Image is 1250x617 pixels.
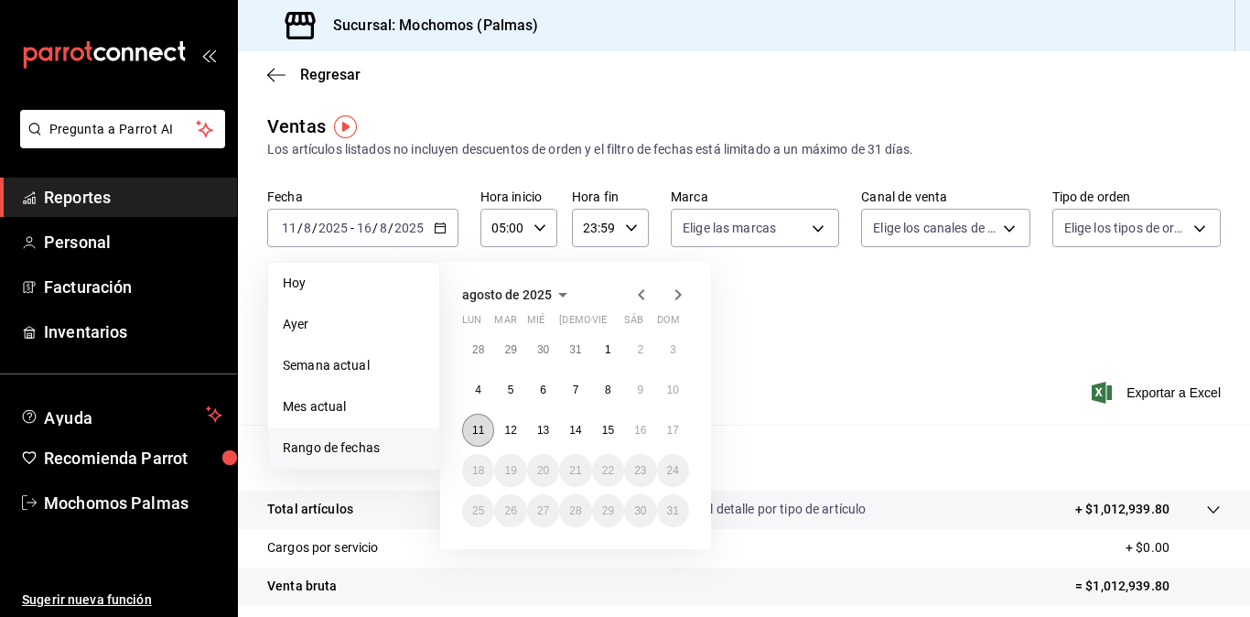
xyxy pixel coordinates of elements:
button: 12 de agosto de 2025 [494,414,526,447]
label: Hora inicio [480,190,557,203]
abbr: 28 de agosto de 2025 [569,504,581,517]
span: Elige las marcas [683,219,776,237]
span: / [372,221,378,235]
abbr: 13 de agosto de 2025 [537,424,549,437]
label: Fecha [267,190,458,203]
button: 7 de agosto de 2025 [559,373,591,406]
abbr: 10 de agosto de 2025 [667,384,679,396]
button: 28 de agosto de 2025 [559,494,591,527]
input: ---- [393,221,425,235]
p: Venta bruta [267,577,337,596]
img: Tooltip marker [334,115,357,138]
label: Marca [671,190,839,203]
button: 4 de agosto de 2025 [462,373,494,406]
abbr: 12 de agosto de 2025 [504,424,516,437]
button: Pregunta a Parrot AI [20,110,225,148]
abbr: 28 de julio de 2025 [472,343,484,356]
input: -- [356,221,372,235]
button: 8 de agosto de 2025 [592,373,624,406]
abbr: 9 de agosto de 2025 [637,384,643,396]
h3: Sucursal: Mochomos (Palmas) [318,15,539,37]
abbr: 14 de agosto de 2025 [569,424,581,437]
button: 29 de julio de 2025 [494,333,526,366]
button: 6 de agosto de 2025 [527,373,559,406]
span: / [312,221,318,235]
button: 9 de agosto de 2025 [624,373,656,406]
button: 16 de agosto de 2025 [624,414,656,447]
button: 29 de agosto de 2025 [592,494,624,527]
button: 19 de agosto de 2025 [494,454,526,487]
span: Reportes [44,185,222,210]
abbr: 30 de julio de 2025 [537,343,549,356]
span: agosto de 2025 [462,287,552,302]
button: 13 de agosto de 2025 [527,414,559,447]
span: Ayer [283,315,425,334]
abbr: domingo [657,314,680,333]
button: agosto de 2025 [462,284,574,306]
input: ---- [318,221,349,235]
abbr: 17 de agosto de 2025 [667,424,679,437]
button: 28 de julio de 2025 [462,333,494,366]
abbr: 11 de agosto de 2025 [472,424,484,437]
abbr: 25 de agosto de 2025 [472,504,484,517]
abbr: martes [494,314,516,333]
abbr: 1 de agosto de 2025 [605,343,611,356]
abbr: 31 de julio de 2025 [569,343,581,356]
abbr: 16 de agosto de 2025 [634,424,646,437]
button: 10 de agosto de 2025 [657,373,689,406]
button: 27 de agosto de 2025 [527,494,559,527]
button: 1 de agosto de 2025 [592,333,624,366]
button: open_drawer_menu [201,48,216,62]
button: 15 de agosto de 2025 [592,414,624,447]
abbr: 29 de agosto de 2025 [602,504,614,517]
div: Los artículos listados no incluyen descuentos de orden y el filtro de fechas está limitado a un m... [267,140,1221,159]
abbr: 19 de agosto de 2025 [504,464,516,477]
span: Elige los tipos de orden [1064,219,1187,237]
span: Hoy [283,274,425,293]
span: Regresar [300,66,361,83]
abbr: jueves [559,314,667,333]
abbr: lunes [462,314,481,333]
input: -- [303,221,312,235]
abbr: 29 de julio de 2025 [504,343,516,356]
abbr: 24 de agosto de 2025 [667,464,679,477]
span: Personal [44,230,222,254]
span: Recomienda Parrot [44,446,222,471]
p: Cargos por servicio [267,538,379,557]
abbr: 4 de agosto de 2025 [475,384,481,396]
button: 31 de agosto de 2025 [657,494,689,527]
button: 22 de agosto de 2025 [592,454,624,487]
button: 25 de agosto de 2025 [462,494,494,527]
abbr: 7 de agosto de 2025 [573,384,579,396]
button: 30 de agosto de 2025 [624,494,656,527]
abbr: 15 de agosto de 2025 [602,424,614,437]
button: 21 de agosto de 2025 [559,454,591,487]
button: 3 de agosto de 2025 [657,333,689,366]
p: + $0.00 [1126,538,1221,557]
abbr: 8 de agosto de 2025 [605,384,611,396]
abbr: 21 de agosto de 2025 [569,464,581,477]
span: Mes actual [283,397,425,417]
abbr: 3 de agosto de 2025 [670,343,676,356]
span: Pregunta a Parrot AI [49,120,197,139]
span: / [297,221,303,235]
span: Ayuda [44,404,199,426]
button: 14 de agosto de 2025 [559,414,591,447]
span: - [350,221,354,235]
button: 17 de agosto de 2025 [657,414,689,447]
button: 18 de agosto de 2025 [462,454,494,487]
abbr: miércoles [527,314,544,333]
span: Rango de fechas [283,438,425,458]
abbr: 20 de agosto de 2025 [537,464,549,477]
span: Elige los canales de venta [873,219,996,237]
span: Semana actual [283,356,425,375]
span: / [388,221,393,235]
div: Ventas [267,113,326,140]
p: + $1,012,939.80 [1075,500,1169,519]
button: 11 de agosto de 2025 [462,414,494,447]
label: Hora fin [572,190,649,203]
abbr: 27 de agosto de 2025 [537,504,549,517]
button: Exportar a Excel [1095,382,1221,404]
